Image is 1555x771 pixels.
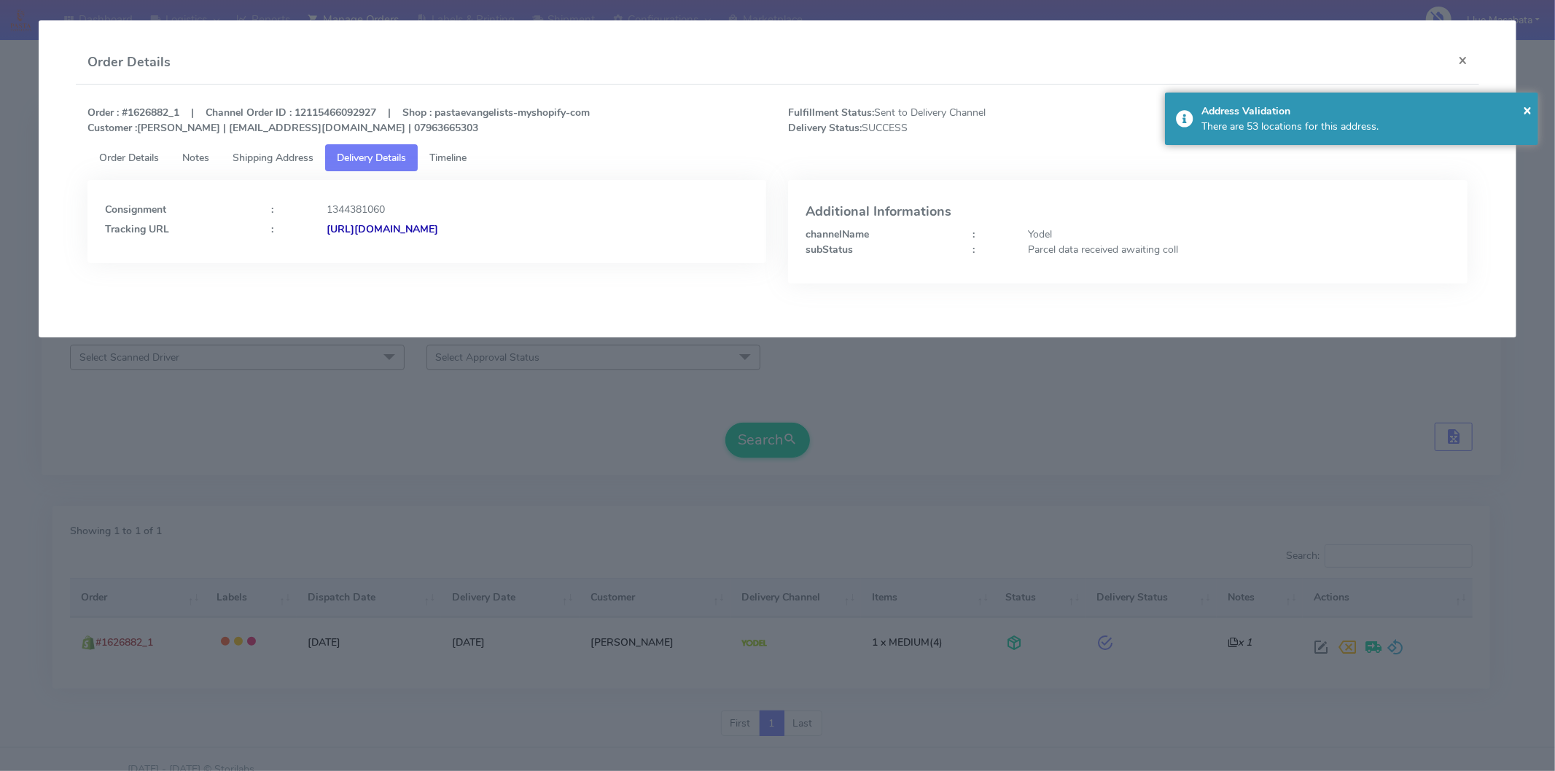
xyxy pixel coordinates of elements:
[788,106,874,120] strong: Fulfillment Status:
[87,121,137,135] strong: Customer :
[1201,103,1527,119] div: Address Validation
[337,151,406,165] span: Delivery Details
[806,243,853,257] strong: subStatus
[271,222,273,236] strong: :
[806,227,869,241] strong: channelName
[87,144,1468,171] ul: Tabs
[87,106,590,135] strong: Order : #1626882_1 | Channel Order ID : 12115466092927 | Shop : pastaevangelists-myshopify-com [P...
[1523,100,1532,120] span: ×
[87,52,171,72] h4: Order Details
[973,227,975,241] strong: :
[1446,41,1479,79] button: Close
[182,151,209,165] span: Notes
[788,121,862,135] strong: Delivery Status:
[1523,99,1532,121] button: Close
[1017,242,1461,257] div: Parcel data received awaiting coll
[777,105,1128,136] span: Sent to Delivery Channel SUCCESS
[973,243,975,257] strong: :
[99,151,159,165] span: Order Details
[1201,119,1527,134] div: There are 53 locations for this address.
[316,202,760,217] div: 1344381060
[429,151,467,165] span: Timeline
[105,203,166,216] strong: Consignment
[271,203,273,216] strong: :
[233,151,313,165] span: Shipping Address
[327,222,438,236] strong: [URL][DOMAIN_NAME]
[1017,227,1461,242] div: Yodel
[806,205,1450,219] h4: Additional Informations
[105,222,169,236] strong: Tracking URL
